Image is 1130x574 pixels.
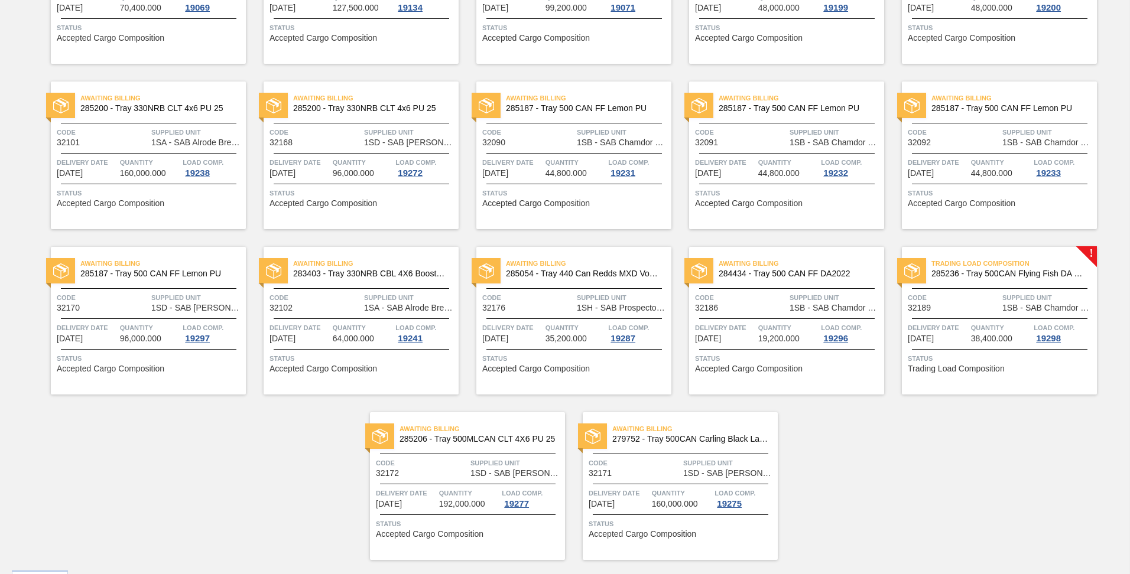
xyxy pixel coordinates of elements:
[908,22,1094,34] span: Status
[612,435,768,443] span: 279752 - Tray 500CAN Carling Black Label R
[482,304,505,312] span: 32176
[589,469,612,478] span: 32171
[695,4,721,12] span: 09/25/2025
[333,4,379,12] span: 127,500.000
[908,199,1015,208] span: Accepted Cargo Composition
[57,138,80,147] span: 32101
[482,22,668,34] span: Status
[395,156,436,168] span: Load Comp.
[400,435,556,443] span: 285206 - Tray 500MLCAN CLT 4X6 PU 25
[482,169,508,178] span: 09/26/2025
[53,98,69,113] img: status
[695,292,787,304] span: Code
[652,500,698,508] span: 160,000.000
[151,304,243,312] span: 1SD - SAB Rosslyn Brewery
[585,429,600,444] img: status
[269,322,330,334] span: Delivery Date
[269,4,296,12] span: 09/22/2025
[1002,126,1094,138] span: Supplied Unit
[364,304,456,312] span: 1SA - SAB Alrode Brewery
[269,292,361,304] span: Code
[57,22,243,34] span: Status
[293,92,459,104] span: Awaiting Billing
[372,429,388,444] img: status
[884,81,1097,229] a: statusAwaiting Billing285187 - Tray 500 CAN FF Lemon PUCode32092Supplied Unit1SB - SAB Chamdor Br...
[80,257,246,269] span: Awaiting Billing
[821,156,881,178] a: Load Comp.19232
[577,304,668,312] span: 1SH - SAB Prospecton Brewery
[57,187,243,199] span: Status
[266,263,281,279] img: status
[506,269,662,278] span: 285054 - Tray 440 Can Redds MXD Vodka & Guarana
[790,304,881,312] span: 1SB - SAB Chamdor Brewery
[1034,156,1094,178] a: Load Comp.19233
[971,334,1012,343] span: 38,400.000
[151,138,243,147] span: 1SA - SAB Alrode Brewery
[57,199,164,208] span: Accepted Cargo Composition
[120,4,161,12] span: 70,400.000
[683,457,775,469] span: Supplied Unit
[1034,322,1074,334] span: Load Comp.
[352,412,565,560] a: statusAwaiting Billing285206 - Tray 500MLCAN CLT 4X6 PU 25Code32172Supplied Unit1SD - SAB [PERSON...
[57,4,83,12] span: 09/21/2025
[971,4,1012,12] span: 48,000.000
[1002,138,1094,147] span: 1SB - SAB Chamdor Brewery
[57,292,148,304] span: Code
[266,98,281,113] img: status
[482,353,668,364] span: Status
[470,469,562,478] span: 1SD - SAB Rosslyn Brewery
[908,156,968,168] span: Delivery Date
[758,322,819,334] span: Quantity
[695,322,755,334] span: Delivery Date
[479,98,494,113] img: status
[695,34,803,43] span: Accepted Cargo Composition
[269,34,377,43] span: Accepted Cargo Composition
[482,292,574,304] span: Code
[1034,156,1074,168] span: Load Comp.
[695,364,803,373] span: Accepted Cargo Composition
[608,3,638,12] div: 19071
[908,4,934,12] span: 09/25/2025
[246,81,459,229] a: statusAwaiting Billing285200 - Tray 330NRB CLT 4x6 PU 25Code32168Supplied Unit1SD - SAB [PERSON_N...
[376,500,402,508] span: 09/28/2025
[545,169,587,178] span: 44,800.000
[1034,3,1063,12] div: 19200
[821,168,850,178] div: 19232
[695,22,881,34] span: Status
[577,292,668,304] span: Supplied Unit
[333,156,393,168] span: Quantity
[439,500,485,508] span: 192,000.000
[790,292,881,304] span: Supplied Unit
[608,156,649,168] span: Load Comp.
[608,156,668,178] a: Load Comp.19231
[395,168,425,178] div: 19272
[80,92,246,104] span: Awaiting Billing
[545,4,587,12] span: 99,200.000
[57,353,243,364] span: Status
[482,156,543,168] span: Delivery Date
[376,530,483,539] span: Accepted Cargo Composition
[691,98,707,113] img: status
[821,322,862,334] span: Load Comp.
[33,81,246,229] a: statusAwaiting Billing285200 - Tray 330NRB CLT 4x6 PU 25Code32101Supplied Unit1SA - SAB Alrode Br...
[758,156,819,168] span: Quantity
[884,247,1097,394] a: !statusTrading Load Composition285236 - Tray 500CAN Flying Fish DA PU25Code32189Supplied Unit1SB ...
[758,4,800,12] span: 48,000.000
[57,126,148,138] span: Code
[183,156,243,178] a: Load Comp.19238
[589,487,649,499] span: Delivery Date
[931,92,1097,104] span: Awaiting Billing
[908,126,999,138] span: Code
[971,322,1031,334] span: Quantity
[482,126,574,138] span: Code
[695,334,721,343] span: 09/27/2025
[577,126,668,138] span: Supplied Unit
[120,322,180,334] span: Quantity
[395,322,456,343] a: Load Comp.19241
[695,187,881,199] span: Status
[269,22,456,34] span: Status
[80,269,236,278] span: 285187 - Tray 500 CAN FF Lemon PU
[908,34,1015,43] span: Accepted Cargo Composition
[482,322,543,334] span: Delivery Date
[395,156,456,178] a: Load Comp.19272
